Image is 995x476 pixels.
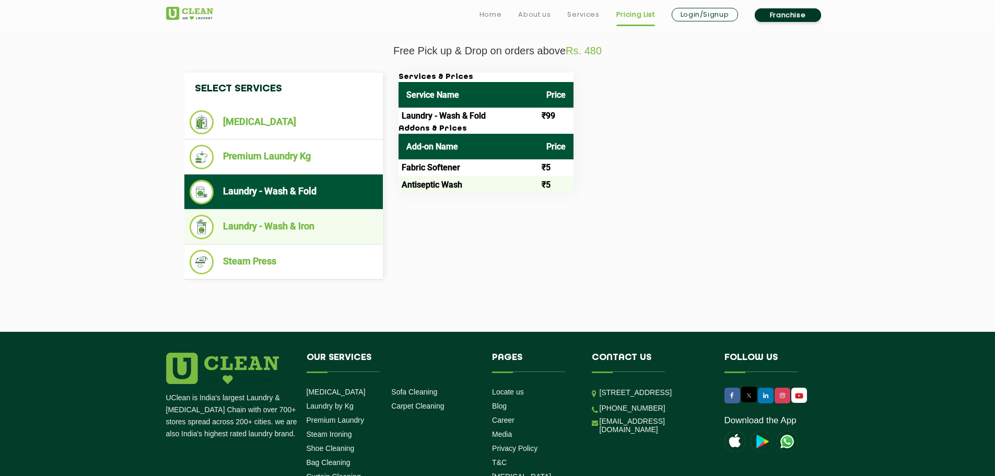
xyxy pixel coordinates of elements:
img: Steam Press [190,250,214,274]
th: Price [539,134,573,159]
li: Laundry - Wash & Fold [190,180,378,204]
a: About us [518,8,551,21]
img: Laundry - Wash & Fold [190,180,214,204]
img: UClean Laundry and Dry Cleaning [792,390,806,401]
a: Login/Signup [672,8,738,21]
a: [PHONE_NUMBER] [600,404,665,412]
p: UClean is India's largest Laundry & [MEDICAL_DATA] Chain with over 700+ stores spread across 200+... [166,392,299,440]
td: Antiseptic Wash [399,176,539,193]
a: Franchise [755,8,821,22]
td: Laundry - Wash & Fold [399,108,539,124]
a: Home [479,8,502,21]
li: Laundry - Wash & Iron [190,215,378,239]
img: apple-icon.png [724,431,745,452]
a: Download the App [724,415,797,426]
img: playstoreicon.png [751,431,771,452]
span: Rs. 480 [566,45,602,56]
img: Premium Laundry Kg [190,145,214,169]
li: Steam Press [190,250,378,274]
a: Locate us [492,388,524,396]
a: [EMAIL_ADDRESS][DOMAIN_NAME] [600,417,709,434]
p: Free Pick up & Drop on orders above [166,45,829,57]
th: Service Name [399,82,539,108]
h4: Select Services [184,73,383,105]
a: Premium Laundry [307,416,365,424]
td: ₹5 [539,159,573,176]
li: Premium Laundry Kg [190,145,378,169]
a: Career [492,416,514,424]
a: Pricing List [616,8,655,21]
p: [STREET_ADDRESS] [600,387,709,399]
th: Price [539,82,573,108]
img: UClean Laundry and Dry Cleaning [777,431,798,452]
td: ₹5 [539,176,573,193]
a: Blog [492,402,507,410]
li: [MEDICAL_DATA] [190,110,378,134]
a: Laundry by Kg [307,402,354,410]
a: Carpet Cleaning [391,402,444,410]
h4: Follow us [724,353,816,373]
a: T&C [492,458,507,467]
h4: Contact us [592,353,709,373]
img: Laundry - Wash & Iron [190,215,214,239]
td: ₹99 [539,108,573,124]
h4: Pages [492,353,576,373]
h3: Addons & Prices [399,124,573,134]
img: Dry Cleaning [190,110,214,134]
a: Privacy Policy [492,444,537,452]
a: Services [567,8,599,21]
a: Shoe Cleaning [307,444,355,452]
th: Add-on Name [399,134,539,159]
a: Media [492,430,512,438]
h4: Our Services [307,353,477,373]
img: UClean Laundry and Dry Cleaning [166,7,213,20]
img: logo.png [166,353,279,384]
a: Bag Cleaning [307,458,350,467]
h3: Services & Prices [399,73,573,82]
a: Sofa Cleaning [391,388,437,396]
a: Steam Ironing [307,430,352,438]
td: Fabric Softener [399,159,539,176]
a: [MEDICAL_DATA] [307,388,366,396]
